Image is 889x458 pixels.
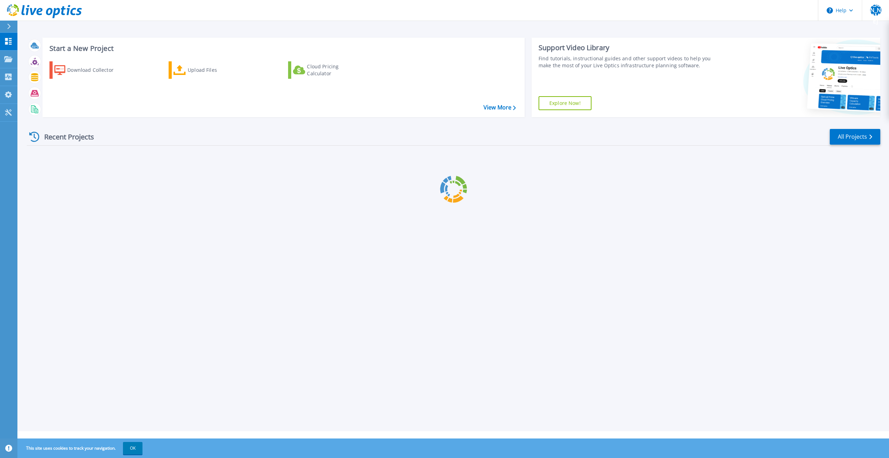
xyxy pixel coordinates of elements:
a: Download Collector [49,61,127,79]
div: Cloud Pricing Calculator [307,63,363,77]
h3: Start a New Project [49,45,516,52]
div: Recent Projects [27,128,103,145]
div: Find tutorials, instructional guides and other support videos to help you make the most of your L... [539,55,719,69]
span: This site uses cookies to track your navigation. [19,442,142,455]
a: View More [484,104,516,111]
div: Support Video Library [539,43,719,52]
button: OK [123,442,142,455]
a: All Projects [830,129,880,145]
div: Download Collector [67,63,123,77]
a: Explore Now! [539,96,592,110]
a: Upload Files [169,61,246,79]
a: Cloud Pricing Calculator [288,61,366,79]
div: Upload Files [188,63,243,77]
